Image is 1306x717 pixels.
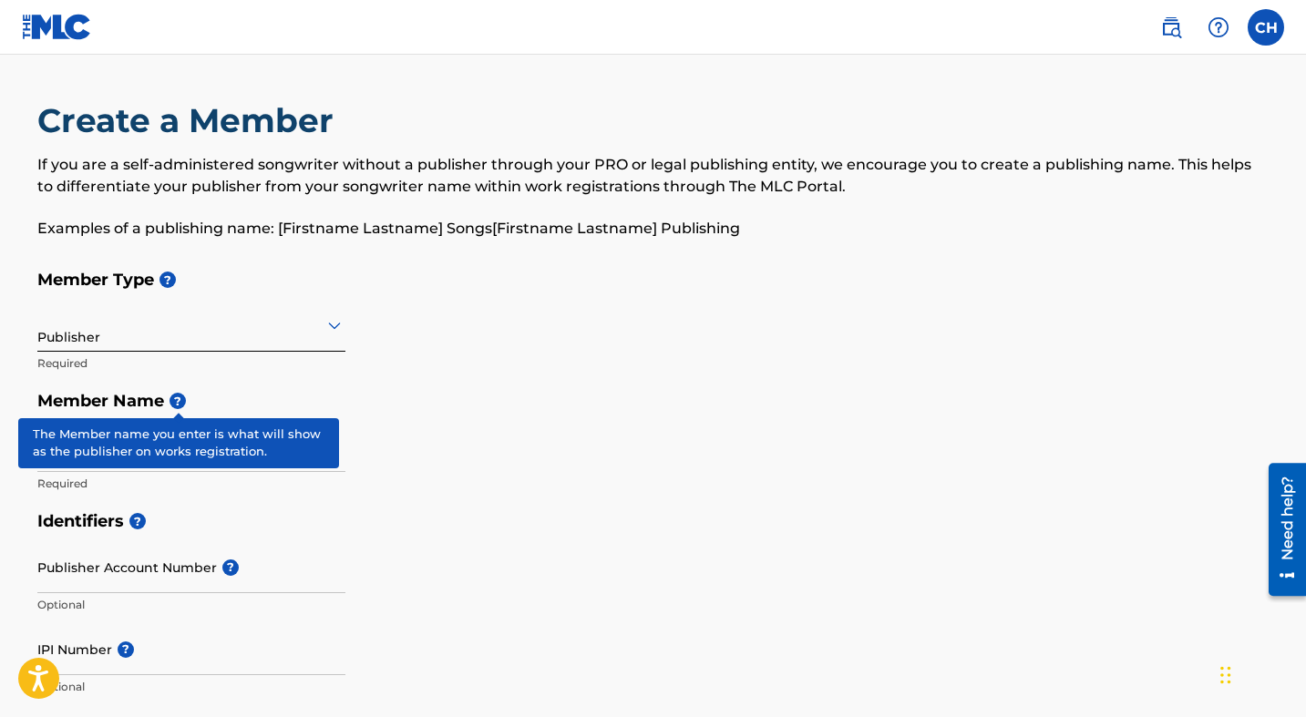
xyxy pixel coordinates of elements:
[1255,456,1306,602] iframe: Resource Center
[37,218,1270,240] p: Examples of a publishing name: [Firstname Lastname] Songs[Firstname Lastname] Publishing
[1160,16,1182,38] img: search
[37,302,345,347] div: Publisher
[159,271,176,288] span: ?
[37,382,1270,421] h5: Member Name
[1220,648,1231,702] div: Drag
[1208,16,1229,38] img: help
[118,641,134,658] span: ?
[37,502,1270,541] h5: Identifiers
[37,154,1270,198] p: If you are a self-administered songwriter without a publisher through your PRO or legal publishin...
[129,513,146,529] span: ?
[170,393,186,409] span: ?
[1215,630,1306,717] iframe: Chat Widget
[1200,9,1237,46] div: Help
[37,261,1270,300] h5: Member Type
[37,355,345,372] p: Required
[1248,9,1284,46] div: User Menu
[37,476,345,492] p: Required
[1153,9,1189,46] a: Public Search
[22,14,92,40] img: MLC Logo
[222,559,239,576] span: ?
[37,100,343,141] h2: Create a Member
[37,679,345,695] p: Optional
[37,597,345,613] p: Optional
